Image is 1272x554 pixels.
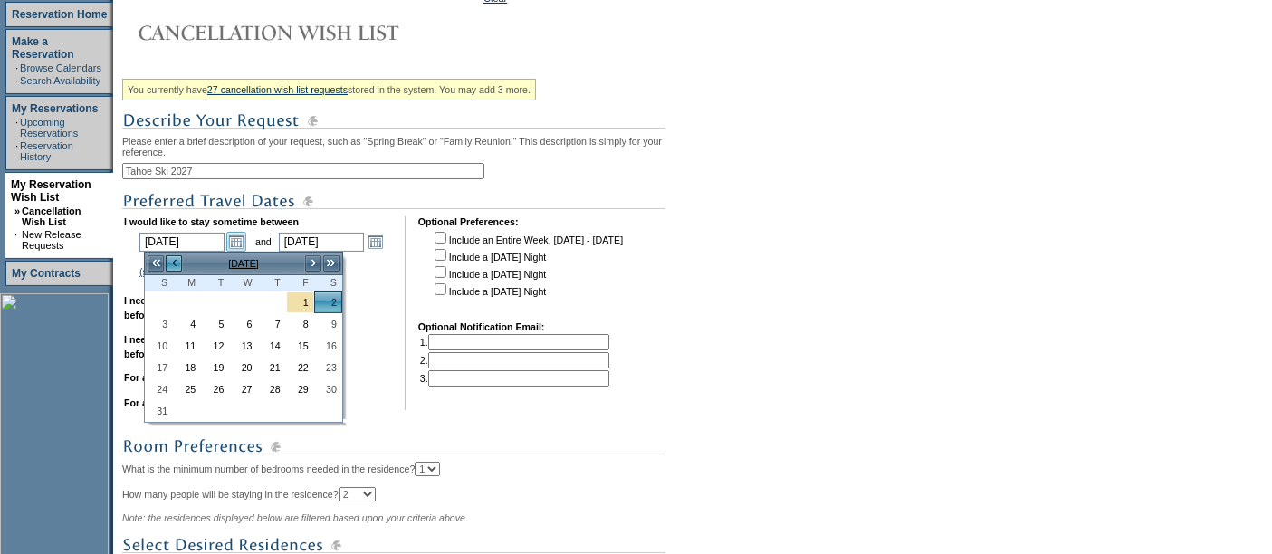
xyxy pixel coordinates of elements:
[146,379,172,399] a: 24
[174,379,200,399] a: 25
[124,397,207,408] b: For a maximum of
[174,314,200,334] a: 4
[230,358,256,377] a: 20
[174,336,200,356] a: 11
[258,357,286,378] td: Thursday, January 21, 2027
[20,117,78,138] a: Upcoming Reservations
[183,253,304,273] td: [DATE]
[124,216,299,227] b: I would like to stay sometime between
[286,275,314,291] th: Friday
[15,75,18,86] td: ·
[14,229,20,251] td: ·
[173,378,201,400] td: Monday, January 25, 2027
[287,314,313,334] a: 8
[304,254,322,272] a: >
[287,358,313,377] a: 22
[124,372,205,383] b: For a minimum of
[147,254,165,272] a: <<
[12,267,81,280] a: My Contracts
[366,232,386,252] a: Open the calendar popup.
[202,314,228,334] a: 5
[286,378,314,400] td: Friday, January 29, 2027
[15,62,18,73] td: ·
[22,205,81,227] a: Cancellation Wish List
[226,232,246,252] a: Open the calendar popup.
[145,335,173,357] td: Sunday, January 10, 2027
[20,140,73,162] a: Reservation History
[230,314,256,334] a: 6
[201,335,229,357] td: Tuesday, January 12, 2027
[11,178,91,204] a: My Reservation Wish List
[314,357,342,378] td: Saturday, January 23, 2027
[259,336,285,356] a: 14
[230,379,256,399] a: 27
[201,275,229,291] th: Tuesday
[314,291,342,313] td: New Year's 2026/2027 Holiday
[259,379,285,399] a: 28
[229,313,257,335] td: Wednesday, January 06, 2027
[145,400,173,422] td: Sunday, January 31, 2027
[122,435,665,458] img: subTtlRoomPreferences.gif
[314,378,342,400] td: Saturday, January 30, 2027
[229,378,257,400] td: Wednesday, January 27, 2027
[253,229,274,254] td: and
[259,314,285,334] a: 7
[420,370,609,387] td: 3.
[12,102,98,115] a: My Reservations
[145,313,173,335] td: Sunday, January 03, 2027
[20,75,100,86] a: Search Availability
[174,358,200,377] a: 18
[20,62,101,73] a: Browse Calendars
[15,117,18,138] td: ·
[229,275,257,291] th: Wednesday
[286,291,314,313] td: New Year's 2026/2027 Holiday
[286,357,314,378] td: Friday, January 22, 2027
[420,334,609,350] td: 1.
[173,357,201,378] td: Monday, January 18, 2027
[259,358,285,377] a: 21
[315,358,341,377] a: 23
[230,336,256,356] a: 13
[12,8,107,21] a: Reservation Home
[322,254,340,272] a: >>
[314,275,342,291] th: Saturday
[201,378,229,400] td: Tuesday, January 26, 2027
[122,14,484,51] img: Cancellation Wish List
[287,379,313,399] a: 29
[229,335,257,357] td: Wednesday, January 13, 2027
[418,216,519,227] b: Optional Preferences:
[146,401,172,421] a: 31
[431,229,623,309] td: Include an Entire Week, [DATE] - [DATE] Include a [DATE] Night Include a [DATE] Night Include a [...
[201,313,229,335] td: Tuesday, January 05, 2027
[420,352,609,368] td: 2.
[139,233,225,252] input: Date format: M/D/Y. Shortcut keys: [T] for Today. [UP] or [.] for Next Day. [DOWN] or [,] for Pre...
[12,35,74,61] a: Make a Reservation
[173,275,201,291] th: Monday
[315,314,341,334] a: 9
[315,292,341,312] a: 2
[258,275,286,291] th: Thursday
[173,335,201,357] td: Monday, January 11, 2027
[165,254,183,272] a: <
[258,313,286,335] td: Thursday, January 07, 2027
[287,292,313,312] a: 1
[173,313,201,335] td: Monday, January 04, 2027
[315,379,341,399] a: 30
[202,358,228,377] a: 19
[146,358,172,377] a: 17
[314,335,342,357] td: Saturday, January 16, 2027
[124,334,219,345] b: I need a maximum of
[286,313,314,335] td: Friday, January 08, 2027
[315,336,341,356] a: 16
[279,233,364,252] input: Date format: M/D/Y. Shortcut keys: [T] for Today. [UP] or [.] for Next Day. [DOWN] or [,] for Pre...
[207,84,348,95] a: 27 cancellation wish list requests
[201,357,229,378] td: Tuesday, January 19, 2027
[139,266,242,277] a: (show holiday calendar)
[122,79,536,100] div: You currently have stored in the system. You may add 3 more.
[122,512,465,523] span: Note: the residences displayed below are filtered based upon your criteria above
[124,295,217,306] b: I need a minimum of
[202,336,228,356] a: 12
[418,321,545,332] b: Optional Notification Email:
[145,275,173,291] th: Sunday
[287,336,313,356] a: 15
